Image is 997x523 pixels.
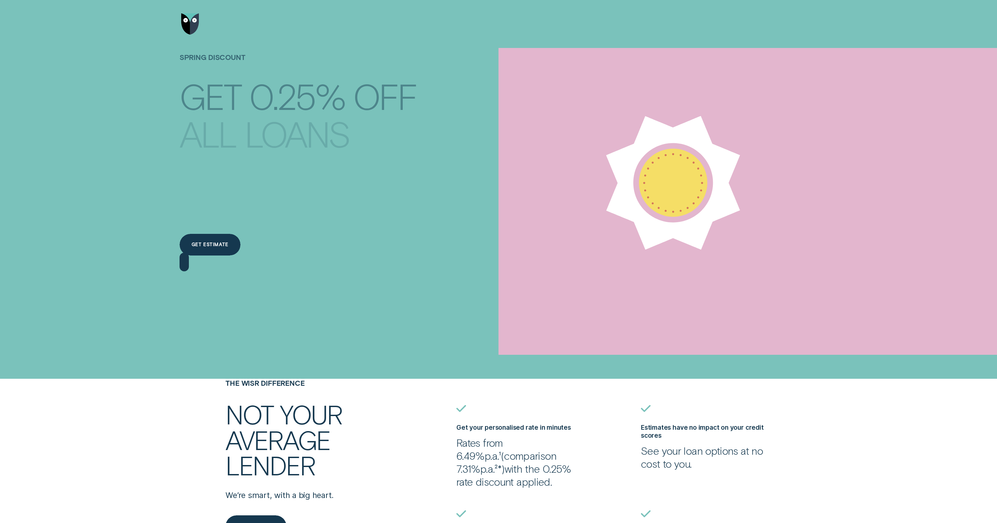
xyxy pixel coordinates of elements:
div: loans [245,117,349,150]
span: p.a. [480,462,495,475]
h2: Not your average lender [226,401,384,478]
h4: Get 0.25% off all loans [180,70,416,137]
span: ( [501,449,504,462]
div: all [180,117,236,150]
span: Per Annum [480,462,495,475]
span: ) [501,462,504,475]
p: We’re smart, with a big heart. [226,490,402,501]
div: 0.25% [249,79,345,112]
h4: THE WISR DIFFERENCE [226,379,402,387]
img: Wisr [181,13,199,35]
a: Get estimate [180,234,241,256]
label: Estimates have no impact on your credit scores [641,423,764,439]
div: Get [180,79,241,112]
span: p.a. [485,449,499,462]
h1: SPRING DISCOUNT [180,53,416,75]
div: off [353,79,416,112]
label: Get your personalised rate in minutes [456,423,571,431]
p: See your loan options at no cost to you. [641,444,771,470]
span: Per Annum [485,449,499,462]
p: Rates from 6.49% ¹ comparison 7.31% ²* with the 0.25% rate discount applied. [456,436,587,488]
